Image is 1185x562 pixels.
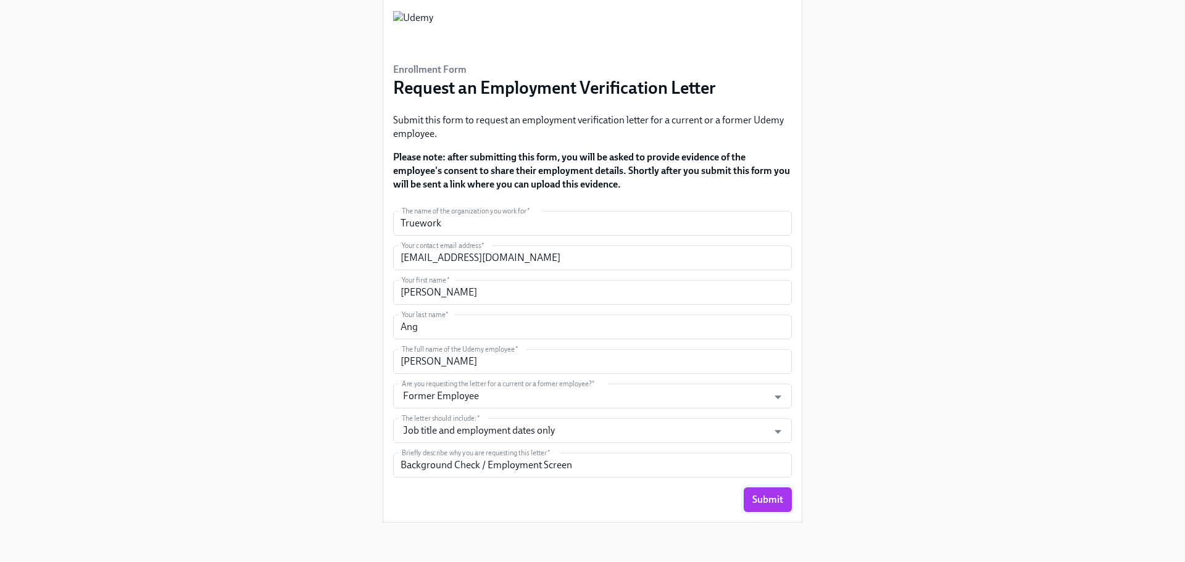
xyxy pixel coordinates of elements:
[393,76,716,99] h3: Request an Employment Verification Letter
[393,151,790,190] strong: Please note: after submitting this form, you will be asked to provide evidence of the employee's ...
[752,494,783,506] span: Submit
[393,114,792,141] p: Submit this form to request an employment verification letter for a current or a former Udemy emp...
[744,487,792,512] button: Submit
[393,11,433,48] img: Udemy
[768,387,788,407] button: Open
[768,422,788,441] button: Open
[393,63,716,76] h6: Enrollment Form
